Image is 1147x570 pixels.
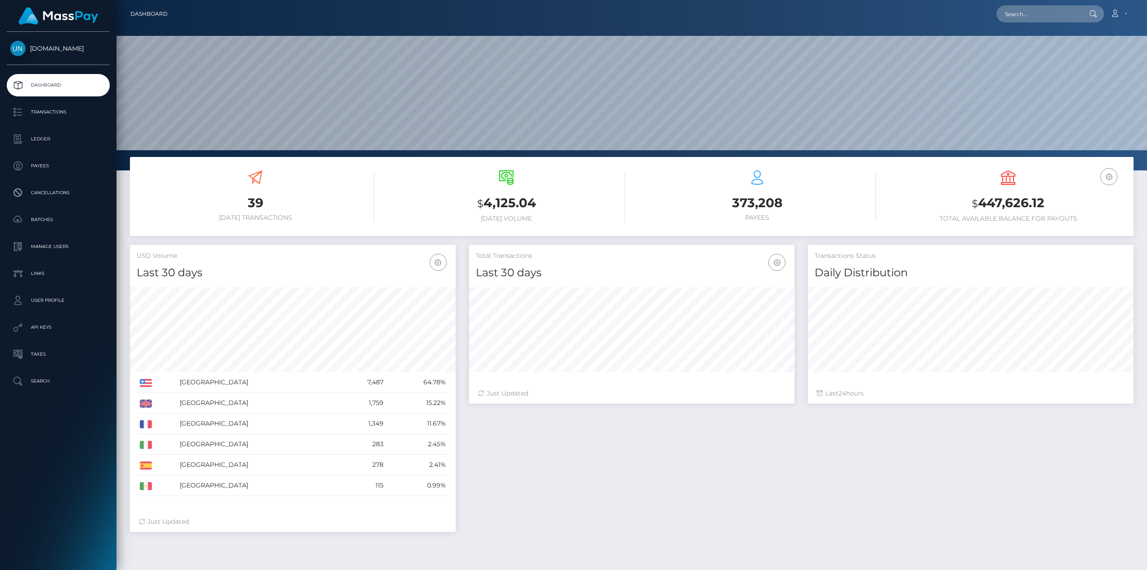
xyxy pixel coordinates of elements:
[177,434,338,455] td: [GEOGRAPHIC_DATA]
[7,44,110,52] span: [DOMAIN_NAME]
[137,194,374,212] h3: 39
[18,7,98,25] img: MassPay Logo
[177,455,338,475] td: [GEOGRAPHIC_DATA]
[7,182,110,204] a: Cancellations
[137,214,374,222] h6: [DATE] Transactions
[889,215,1127,222] h6: Total Available Balance for Payouts
[996,5,1081,22] input: Search...
[10,105,106,119] p: Transactions
[177,393,338,413] td: [GEOGRAPHIC_DATA]
[387,413,448,434] td: 11.67%
[177,413,338,434] td: [GEOGRAPHIC_DATA]
[7,316,110,339] a: API Keys
[815,252,1127,261] h5: Transactions Status
[7,74,110,96] a: Dashboard
[10,240,106,253] p: Manage Users
[177,372,338,393] td: [GEOGRAPHIC_DATA]
[10,186,106,200] p: Cancellations
[137,252,449,261] h5: USD Volume
[338,475,387,496] td: 115
[7,343,110,365] a: Taxes
[10,321,106,334] p: API Keys
[10,294,106,307] p: User Profile
[387,475,448,496] td: 0.99%
[476,252,788,261] h5: Total Transactions
[10,267,106,280] p: Links
[478,389,786,398] div: Just Updated
[477,197,483,210] small: $
[140,420,152,428] img: FR.png
[388,215,625,222] h6: [DATE] Volume
[139,517,447,526] div: Just Updated
[838,389,846,397] span: 24
[387,372,448,393] td: 64.78%
[972,197,978,210] small: $
[338,372,387,393] td: 7,487
[889,194,1127,213] h3: 447,626.12
[10,159,106,173] p: Payees
[140,400,152,408] img: GB.png
[338,455,387,475] td: 278
[388,194,625,213] h3: 4,125.04
[140,441,152,449] img: IT.png
[338,393,387,413] td: 1,759
[387,455,448,475] td: 2.41%
[638,214,876,222] h6: Payees
[338,434,387,455] td: 283
[7,155,110,177] a: Payees
[137,265,449,281] h4: Last 30 days
[7,235,110,258] a: Manage Users
[10,348,106,361] p: Taxes
[10,132,106,146] p: Ledger
[10,41,26,56] img: Unlockt.me
[7,289,110,312] a: User Profile
[7,101,110,123] a: Transactions
[815,265,1127,281] h4: Daily Distribution
[177,475,338,496] td: [GEOGRAPHIC_DATA]
[10,213,106,226] p: Batches
[7,128,110,150] a: Ledger
[387,434,448,455] td: 2.45%
[7,262,110,285] a: Links
[387,393,448,413] td: 15.22%
[140,482,152,490] img: MX.png
[476,265,788,281] h4: Last 30 days
[7,209,110,231] a: Batches
[130,4,168,23] a: Dashboard
[7,370,110,392] a: Search
[638,194,876,212] h3: 373,208
[10,78,106,92] p: Dashboard
[140,461,152,470] img: ES.png
[338,413,387,434] td: 1,349
[140,379,152,387] img: US.png
[817,389,1125,398] div: Last hours
[10,374,106,388] p: Search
